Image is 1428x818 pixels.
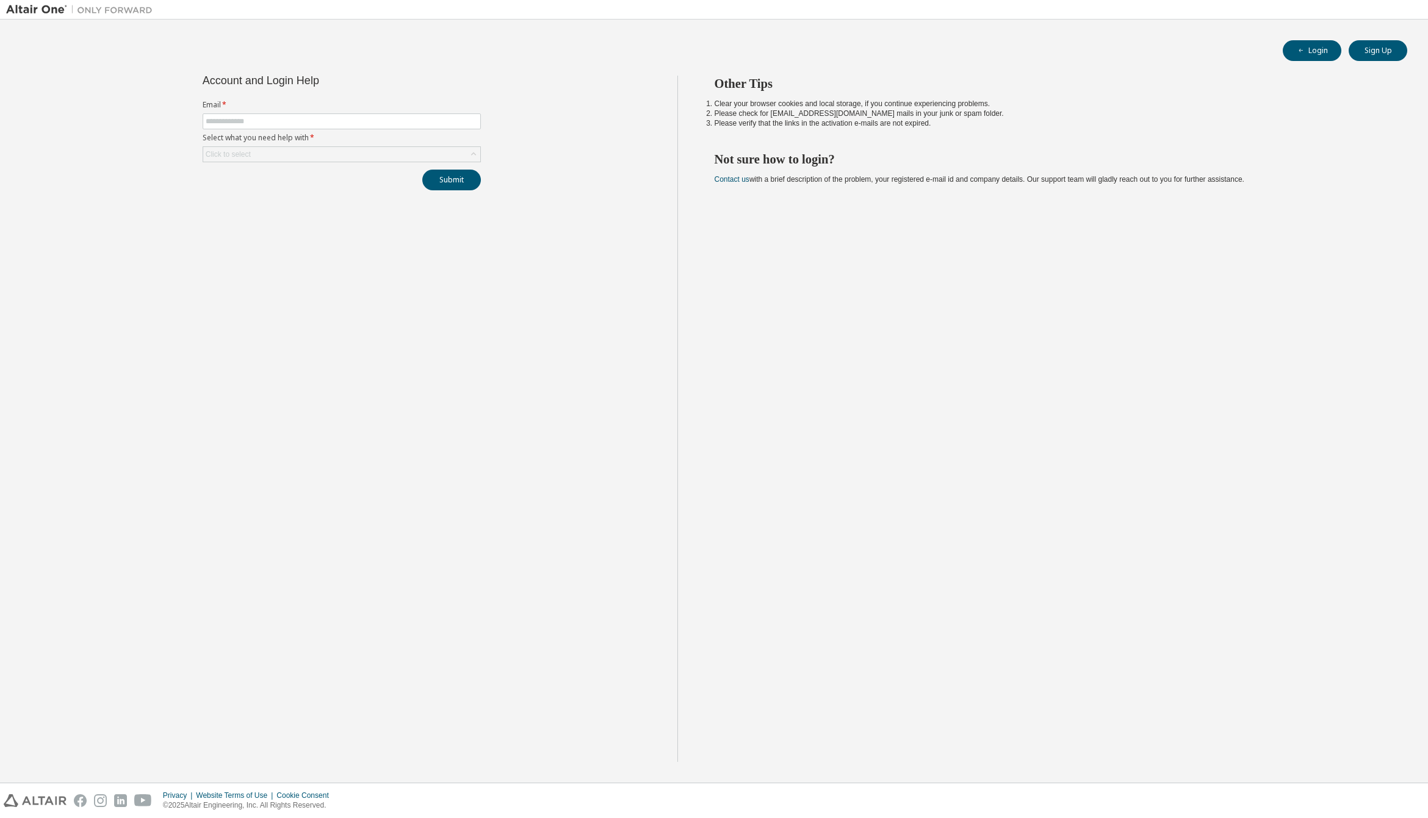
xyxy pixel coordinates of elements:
[715,76,1386,91] h2: Other Tips
[163,791,196,800] div: Privacy
[74,794,87,807] img: facebook.svg
[715,118,1386,128] li: Please verify that the links in the activation e-mails are not expired.
[1349,40,1407,61] button: Sign Up
[276,791,336,800] div: Cookie Consent
[203,147,480,162] div: Click to select
[6,4,159,16] img: Altair One
[715,151,1386,167] h2: Not sure how to login?
[203,100,481,110] label: Email
[715,175,1244,184] span: with a brief description of the problem, your registered e-mail id and company details. Our suppo...
[114,794,127,807] img: linkedin.svg
[715,109,1386,118] li: Please check for [EMAIL_ADDRESS][DOMAIN_NAME] mails in your junk or spam folder.
[203,76,425,85] div: Account and Login Help
[206,149,251,159] div: Click to select
[422,170,481,190] button: Submit
[196,791,276,800] div: Website Terms of Use
[4,794,67,807] img: altair_logo.svg
[163,800,336,811] p: © 2025 Altair Engineering, Inc. All Rights Reserved.
[715,175,749,184] a: Contact us
[134,794,152,807] img: youtube.svg
[1283,40,1341,61] button: Login
[715,99,1386,109] li: Clear your browser cookies and local storage, if you continue experiencing problems.
[203,133,481,143] label: Select what you need help with
[94,794,107,807] img: instagram.svg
